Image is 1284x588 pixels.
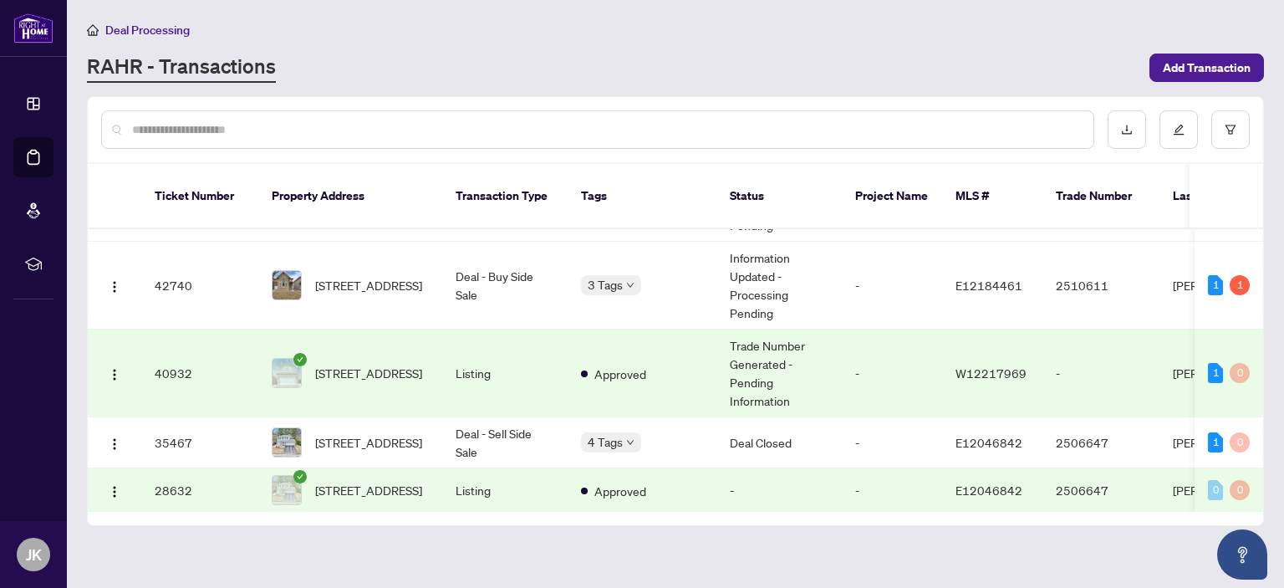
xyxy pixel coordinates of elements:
[626,281,634,289] span: down
[1230,363,1250,383] div: 0
[315,481,422,499] span: [STREET_ADDRESS]
[141,330,258,417] td: 40932
[842,417,942,468] td: -
[108,280,121,294] img: Logo
[1042,468,1159,513] td: 2506647
[594,482,646,500] span: Approved
[626,438,634,447] span: down
[842,164,942,229] th: Project Name
[842,242,942,330] td: -
[716,417,842,468] td: Deal Closed
[26,543,42,566] span: JK
[1217,529,1267,580] button: Open asap
[442,164,568,229] th: Transaction Type
[568,164,716,229] th: Tags
[315,364,422,382] span: [STREET_ADDRESS]
[1225,124,1236,135] span: filter
[942,164,1042,229] th: MLS #
[1121,124,1133,135] span: download
[1159,110,1198,149] button: edit
[1042,242,1159,330] td: 2510611
[1230,275,1250,295] div: 1
[108,368,121,381] img: Logo
[315,276,422,294] span: [STREET_ADDRESS]
[1108,110,1146,149] button: download
[141,242,258,330] td: 42740
[273,271,301,299] img: thumbnail-img
[716,164,842,229] th: Status
[1149,54,1264,82] button: Add Transaction
[87,24,99,36] span: home
[108,485,121,499] img: Logo
[1042,164,1159,229] th: Trade Number
[273,476,301,504] img: thumbnail-img
[955,435,1022,450] span: E12046842
[13,13,53,43] img: logo
[105,23,190,38] span: Deal Processing
[315,433,422,452] span: [STREET_ADDRESS]
[594,365,646,383] span: Approved
[442,468,568,513] td: Listing
[273,359,301,387] img: thumbnail-img
[955,366,1027,381] span: W12217969
[442,330,568,417] td: Listing
[101,429,128,456] button: Logo
[1042,330,1159,417] td: -
[293,470,307,483] span: check-circle
[442,242,568,330] td: Deal - Buy Side Sale
[101,272,128,299] button: Logo
[1230,480,1250,500] div: 0
[716,330,842,417] td: Trade Number Generated - Pending Information
[716,468,842,513] td: -
[1211,110,1250,149] button: filter
[442,417,568,468] td: Deal - Sell Side Sale
[1208,363,1223,383] div: 1
[293,353,307,366] span: check-circle
[1042,417,1159,468] td: 2506647
[955,483,1022,498] span: E12046842
[1230,432,1250,453] div: 0
[273,428,301,457] img: thumbnail-img
[1208,480,1223,500] div: 0
[1208,275,1223,295] div: 1
[141,417,258,468] td: 35467
[1173,124,1185,135] span: edit
[87,53,276,83] a: RAHR - Transactions
[141,468,258,513] td: 28632
[101,360,128,386] button: Logo
[588,432,623,452] span: 4 Tags
[1208,432,1223,453] div: 1
[842,468,942,513] td: -
[108,437,121,451] img: Logo
[716,242,842,330] td: Information Updated - Processing Pending
[955,278,1022,293] span: E12184461
[588,275,623,294] span: 3 Tags
[842,330,942,417] td: -
[1163,54,1251,81] span: Add Transaction
[101,477,128,504] button: Logo
[141,164,258,229] th: Ticket Number
[258,164,442,229] th: Property Address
